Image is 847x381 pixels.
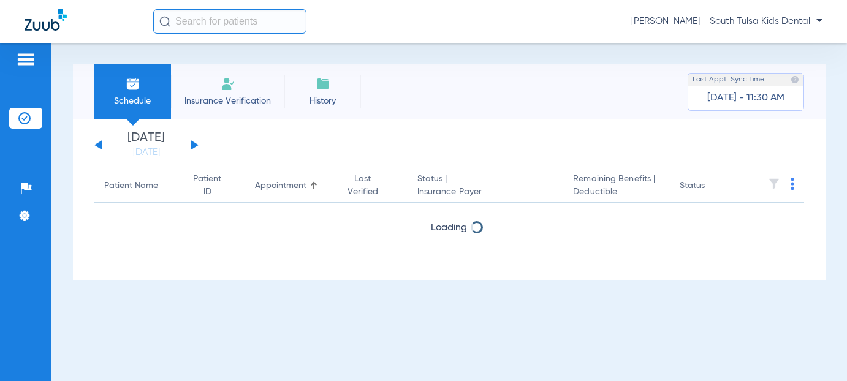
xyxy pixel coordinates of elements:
[786,322,847,381] iframe: Chat Widget
[339,173,387,198] div: Last Verified
[159,16,170,27] img: Search Icon
[25,9,67,31] img: Zuub Logo
[707,92,784,104] span: [DATE] - 11:30 AM
[221,77,235,91] img: Manual Insurance Verification
[417,186,554,198] span: Insurance Payer
[180,95,275,107] span: Insurance Verification
[190,173,224,198] div: Patient ID
[791,178,794,190] img: group-dot-blue.svg
[294,95,352,107] span: History
[153,9,306,34] input: Search for patients
[316,77,330,91] img: History
[104,179,170,192] div: Patient Name
[255,179,319,192] div: Appointment
[670,169,753,203] th: Status
[339,173,398,198] div: Last Verified
[768,178,780,190] img: filter.svg
[110,132,183,159] li: [DATE]
[110,146,183,159] a: [DATE]
[104,95,162,107] span: Schedule
[693,74,766,86] span: Last Appt. Sync Time:
[631,15,822,28] span: [PERSON_NAME] - South Tulsa Kids Dental
[126,77,140,91] img: Schedule
[255,179,306,192] div: Appointment
[791,75,799,84] img: last sync help info
[431,223,468,233] span: Loading
[408,169,564,203] th: Status |
[16,52,36,67] img: hamburger-icon
[573,186,660,198] span: Deductible
[190,173,235,198] div: Patient ID
[563,169,670,203] th: Remaining Benefits |
[104,179,158,192] div: Patient Name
